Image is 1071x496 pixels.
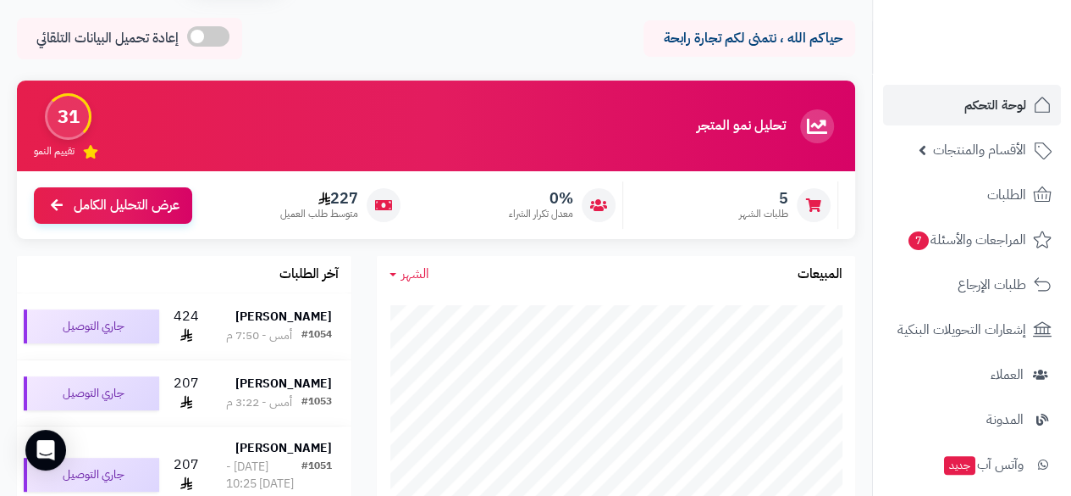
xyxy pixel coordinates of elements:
span: الشهر [401,264,429,284]
span: الأقسام والمنتجات [933,138,1026,162]
span: تقييم النمو [34,144,75,159]
a: الطلبات [883,175,1061,215]
span: عرض التحليل الكامل [74,196,179,215]
div: جاري التوصيل [24,376,159,410]
h3: المبيعات [798,267,842,282]
div: #1054 [301,327,332,344]
a: طلبات الإرجاع [883,265,1061,305]
div: أمس - 7:50 م [226,327,292,344]
span: العملاء [991,363,1024,387]
span: طلبات الإرجاع [958,273,1026,297]
span: المراجعات والأسئلة [907,228,1026,252]
span: لوحة التحكم [964,93,1026,117]
a: لوحة التحكم [883,85,1061,125]
div: جاري التوصيل [24,309,159,343]
strong: [PERSON_NAME] [235,439,332,457]
span: معدل تكرار الشراء [509,207,573,221]
p: حياكم الله ، نتمنى لكم تجارة رابحة [656,29,842,48]
span: متوسط طلب العميل [280,207,358,221]
span: إشعارات التحويلات البنكية [897,318,1026,342]
span: إعادة تحميل البيانات التلقائي [36,29,179,48]
div: جاري التوصيل [24,458,159,492]
div: Open Intercom Messenger [25,430,66,471]
div: أمس - 3:22 م [226,394,292,411]
span: جديد [944,456,975,475]
strong: [PERSON_NAME] [235,375,332,393]
span: الطلبات [987,183,1026,207]
span: 5 [739,189,788,208]
span: 227 [280,189,358,208]
h3: آخر الطلبات [279,267,339,282]
span: وآتس آب [942,453,1024,476]
a: إشعارات التحويلات البنكية [883,309,1061,350]
td: 424 [166,293,207,359]
span: طلبات الشهر [739,207,788,221]
div: #1053 [301,394,332,411]
a: المراجعات والأسئلة7 [883,220,1061,260]
a: عرض التحليل الكامل [34,187,192,224]
strong: [PERSON_NAME] [235,308,332,326]
a: المدونة [883,399,1061,440]
a: الشهر [389,265,429,284]
span: 7 [908,231,929,250]
a: العملاء [883,354,1061,395]
a: وآتس آبجديد [883,444,1061,485]
span: المدونة [986,408,1024,432]
span: 0% [509,189,573,208]
h3: تحليل نمو المتجر [697,119,786,134]
img: logo-2.png [956,43,1055,79]
td: 207 [166,360,207,426]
